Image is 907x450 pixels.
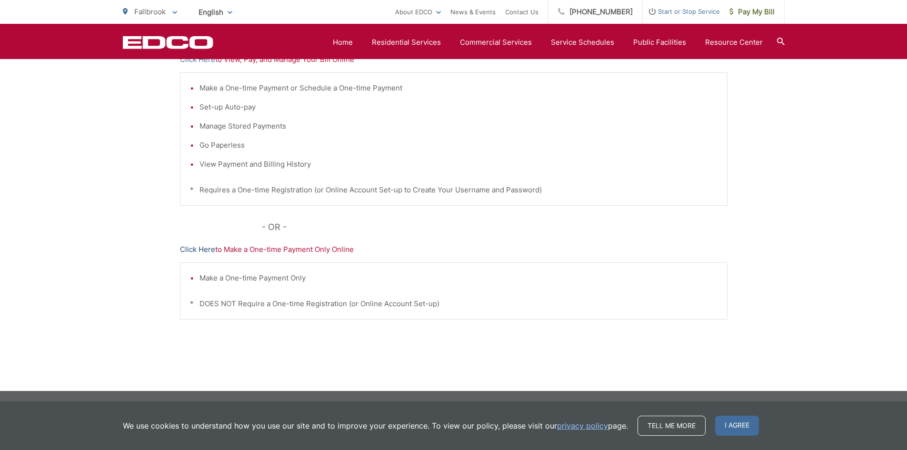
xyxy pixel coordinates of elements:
a: Click Here [180,54,215,65]
a: Resource Center [705,37,763,48]
li: Go Paperless [199,140,718,151]
span: Pay My Bill [729,6,775,18]
a: Tell me more [638,416,706,436]
a: privacy policy [557,420,608,431]
a: Click Here [180,244,215,255]
a: Residential Services [372,37,441,48]
a: EDCD logo. Return to the homepage. [123,36,213,49]
p: to View, Pay, and Manage Your Bill Online [180,54,728,65]
p: * DOES NOT Require a One-time Registration (or Online Account Set-up) [190,298,718,310]
a: Home [333,37,353,48]
p: * Requires a One-time Registration (or Online Account Set-up to Create Your Username and Password) [190,184,718,196]
li: View Payment and Billing History [199,159,718,170]
a: Service Schedules [551,37,614,48]
a: Public Facilities [633,37,686,48]
li: Make a One-time Payment or Schedule a One-time Payment [199,82,718,94]
li: Manage Stored Payments [199,120,718,132]
span: English [191,4,239,20]
li: Make a One-time Payment Only [199,272,718,284]
a: News & Events [450,6,496,18]
a: Commercial Services [460,37,532,48]
p: We use cookies to understand how you use our site and to improve your experience. To view our pol... [123,420,628,431]
a: Contact Us [505,6,538,18]
span: I agree [715,416,759,436]
p: - OR - [262,220,728,234]
span: Fallbrook [134,7,166,16]
a: About EDCO [395,6,441,18]
li: Set-up Auto-pay [199,101,718,113]
p: to Make a One-time Payment Only Online [180,244,728,255]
